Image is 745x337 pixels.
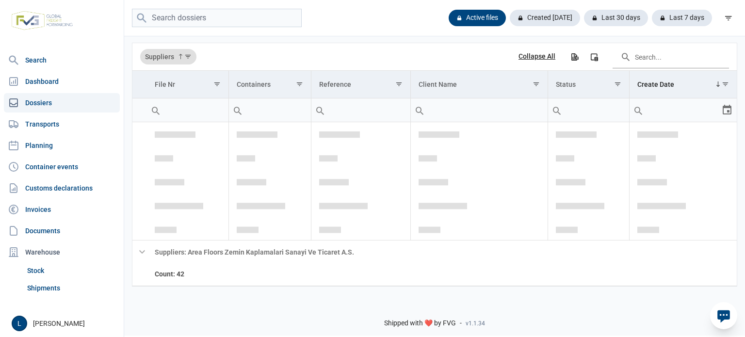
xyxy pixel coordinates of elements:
span: Show filter options for column 'Containers' [296,80,303,88]
div: Last 30 days [584,10,648,26]
div: Created [DATE] [510,10,580,26]
div: File Nr Count: 42 [155,269,221,279]
td: Column File Nr [147,71,228,98]
span: Show filter options for column 'Suppliers' [184,53,192,60]
div: Status [556,80,576,88]
button: L [12,316,27,331]
span: Show filter options for column 'Client Name' [533,80,540,88]
a: Stock [23,262,120,279]
td: Column Status [548,71,630,98]
div: Create Date [637,80,674,88]
input: Search in the data grid [613,45,729,68]
td: Collapse [132,240,147,264]
a: Search [4,50,120,70]
span: Show filter options for column 'Status' [614,80,621,88]
div: Search box [630,98,647,122]
div: Data grid with 67 rows and 7 columns [132,43,737,286]
span: v1.1.34 [466,320,485,327]
input: Filter cell [311,98,410,122]
td: Column Reference [311,71,410,98]
div: Search box [548,98,566,122]
a: Dashboard [4,72,120,91]
div: Column Chooser [585,48,603,65]
div: Collapse All [518,52,555,61]
div: Search box [411,98,428,122]
div: Last 7 days [652,10,712,26]
span: Show filter options for column 'File Nr' [213,80,221,88]
a: Customs declarations [4,178,120,198]
td: Suppliers: Area Floors Zemin Kaplamalari Sanayi Ve Ticaret A.S. [147,240,737,264]
input: Filter cell [147,98,228,122]
div: Suppliers [140,49,196,64]
div: Export all data to Excel [566,48,583,65]
div: Client Name [419,80,457,88]
td: Column Containers [228,71,311,98]
div: Search box [147,98,164,122]
td: Filter cell [410,98,548,122]
div: Containers [237,80,271,88]
div: [PERSON_NAME] [12,316,118,331]
input: Filter cell [630,98,721,122]
div: Active files [449,10,506,26]
span: Show filter options for column 'Create Date' [722,80,729,88]
div: Warehouse [4,242,120,262]
a: Planning [4,136,120,155]
input: Filter cell [411,98,548,122]
div: Select [721,98,733,122]
div: Search box [311,98,329,122]
a: Invoices [4,200,120,219]
img: FVG - Global freight forwarding [8,7,77,34]
input: Filter cell [229,98,311,122]
a: Shipments [23,279,120,297]
span: Show filter options for column 'Reference' [395,80,403,88]
a: Documents [4,221,120,241]
a: Dossiers [4,93,120,112]
td: Filter cell [630,98,737,122]
a: Transports [4,114,120,134]
div: Search box [229,98,246,122]
input: Filter cell [548,98,629,122]
div: Reference [319,80,351,88]
span: Shipped with ❤️ by FVG [384,319,456,328]
span: - [460,319,462,328]
td: Column Client Name [410,71,548,98]
td: Filter cell [228,98,311,122]
div: Data grid toolbar [140,43,729,70]
div: File Nr [155,80,175,88]
td: Column Create Date [630,71,737,98]
a: Container events [4,157,120,177]
div: filter [720,9,737,27]
input: Search dossiers [132,9,302,28]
